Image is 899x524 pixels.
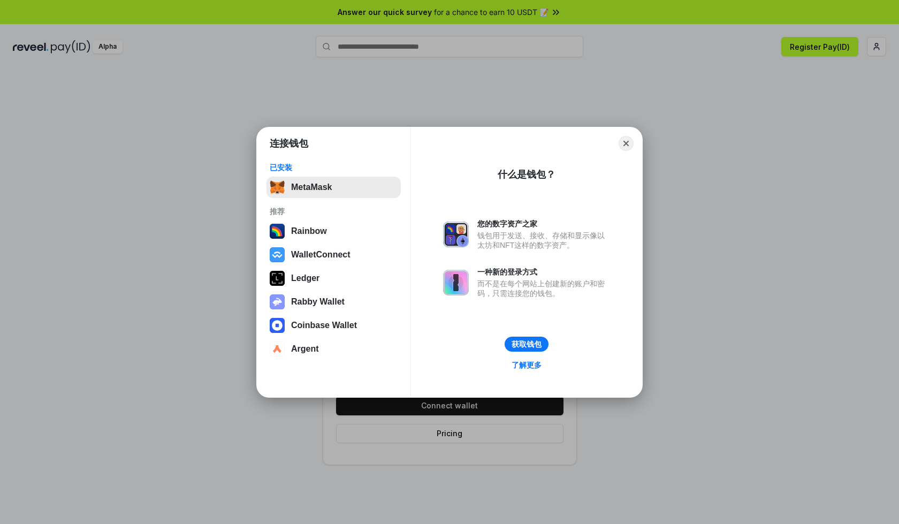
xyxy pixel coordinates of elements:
[498,168,555,181] div: 什么是钱包？
[266,338,401,360] button: Argent
[505,337,548,352] button: 获取钱包
[477,279,610,298] div: 而不是在每个网站上创建新的账户和密码，只需连接您的钱包。
[443,270,469,295] img: svg+xml,%3Csvg%20xmlns%3D%22http%3A%2F%2Fwww.w3.org%2F2000%2Fsvg%22%20fill%3D%22none%22%20viewBox...
[477,231,610,250] div: 钱包用于发送、接收、存储和显示像以太坊和NFT这样的数字资产。
[443,222,469,247] img: svg+xml,%3Csvg%20xmlns%3D%22http%3A%2F%2Fwww.w3.org%2F2000%2Fsvg%22%20fill%3D%22none%22%20viewBox...
[270,247,285,262] img: svg+xml,%3Csvg%20width%3D%2228%22%20height%3D%2228%22%20viewBox%3D%220%200%2028%2028%22%20fill%3D...
[266,221,401,242] button: Rainbow
[512,360,542,370] div: 了解更多
[270,294,285,309] img: svg+xml,%3Csvg%20xmlns%3D%22http%3A%2F%2Fwww.w3.org%2F2000%2Fsvg%22%20fill%3D%22none%22%20viewBox...
[270,137,308,150] h1: 连接钱包
[270,341,285,356] img: svg+xml,%3Csvg%20width%3D%2228%22%20height%3D%2228%22%20viewBox%3D%220%200%2028%2028%22%20fill%3D...
[266,315,401,336] button: Coinbase Wallet
[291,250,351,260] div: WalletConnect
[266,177,401,198] button: MetaMask
[505,358,548,372] a: 了解更多
[619,136,634,151] button: Close
[291,321,357,330] div: Coinbase Wallet
[270,318,285,333] img: svg+xml,%3Csvg%20width%3D%2228%22%20height%3D%2228%22%20viewBox%3D%220%200%2028%2028%22%20fill%3D...
[266,291,401,313] button: Rabby Wallet
[477,219,610,229] div: 您的数字资产之家
[291,344,319,354] div: Argent
[477,267,610,277] div: 一种新的登录方式
[291,183,332,192] div: MetaMask
[291,274,319,283] div: Ledger
[266,268,401,289] button: Ledger
[270,271,285,286] img: svg+xml,%3Csvg%20xmlns%3D%22http%3A%2F%2Fwww.w3.org%2F2000%2Fsvg%22%20width%3D%2228%22%20height%3...
[291,297,345,307] div: Rabby Wallet
[270,207,398,216] div: 推荐
[270,224,285,239] img: svg+xml,%3Csvg%20width%3D%22120%22%20height%3D%22120%22%20viewBox%3D%220%200%20120%20120%22%20fil...
[291,226,327,236] div: Rainbow
[270,180,285,195] img: svg+xml,%3Csvg%20fill%3D%22none%22%20height%3D%2233%22%20viewBox%3D%220%200%2035%2033%22%20width%...
[512,339,542,349] div: 获取钱包
[266,244,401,265] button: WalletConnect
[270,163,398,172] div: 已安装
